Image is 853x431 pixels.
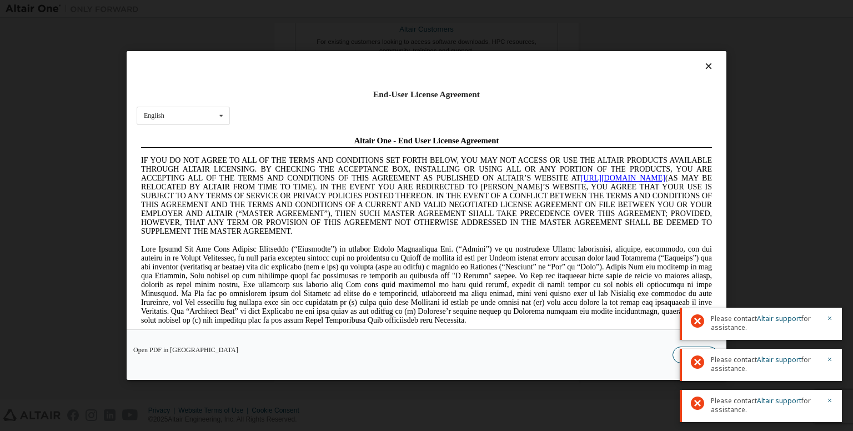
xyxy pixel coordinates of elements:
[133,347,238,353] a: Open PDF in [GEOGRAPHIC_DATA]
[137,89,716,100] div: End-User License Agreement
[757,314,801,323] a: Altair support
[144,112,164,119] div: English
[711,314,820,332] span: Please contact for assistance.
[4,113,575,193] span: Lore Ipsumd Sit Ame Cons Adipisc Elitseddo (“Eiusmodte”) in utlabor Etdolo Magnaaliqua Eni. (“Adm...
[757,396,801,405] a: Altair support
[711,355,820,373] span: Please contact for assistance.
[711,397,820,414] span: Please contact for assistance.
[4,24,575,104] span: IF YOU DO NOT AGREE TO ALL OF THE TERMS AND CONDITIONS SET FORTH BELOW, YOU MAY NOT ACCESS OR USE...
[757,355,801,364] a: Altair support
[444,42,529,51] a: [URL][DOMAIN_NAME]
[218,4,363,13] span: Altair One - End User License Agreement
[673,347,718,363] button: I Accept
